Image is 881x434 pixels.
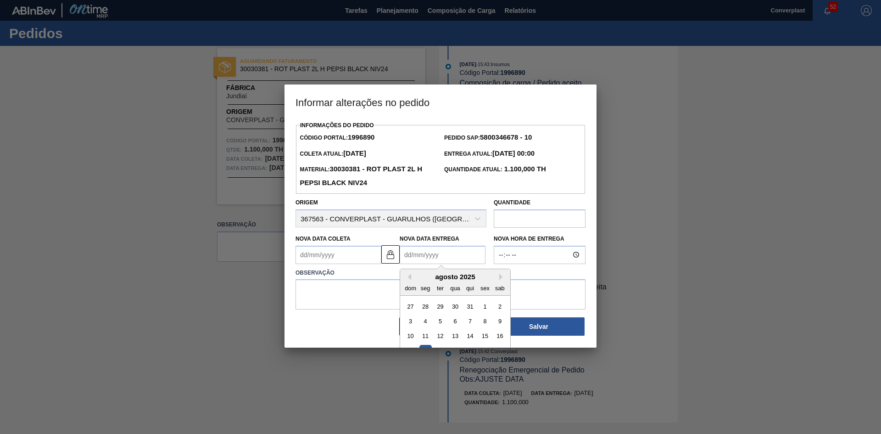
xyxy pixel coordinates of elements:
label: Nova Data Entrega [400,236,459,242]
label: Informações do Pedido [300,122,374,129]
div: sex [479,282,491,294]
label: Observação [296,266,585,280]
div: Choose sexta-feira, 8 de agosto de 2025 [479,315,491,327]
div: Choose segunda-feira, 18 de agosto de 2025 [419,345,432,357]
img: locked [385,249,396,260]
div: Choose segunda-feira, 4 de agosto de 2025 [419,315,432,327]
span: Pedido SAP: [444,135,532,141]
div: Choose quinta-feira, 7 de agosto de 2025 [464,315,476,327]
div: Choose terça-feira, 5 de agosto de 2025 [434,315,446,327]
div: qua [449,282,461,294]
div: Choose domingo, 27 de julho de 2025 [404,300,417,312]
input: dd/mm/yyyy [296,246,381,264]
div: Choose quarta-feira, 13 de agosto de 2025 [449,330,461,342]
div: Choose terça-feira, 12 de agosto de 2025 [434,330,446,342]
div: month 2025-08 [403,299,507,388]
div: dom [404,282,417,294]
span: Material: [300,166,422,186]
div: ter [434,282,446,294]
h3: Informar alterações no pedido [284,85,597,119]
div: Choose sábado, 23 de agosto de 2025 [494,345,506,357]
div: sab [494,282,506,294]
strong: 1.100,000 TH [502,165,546,173]
label: Origem [296,199,318,206]
div: Choose quarta-feira, 6 de agosto de 2025 [449,315,461,327]
span: Coleta Atual: [300,151,366,157]
strong: [DATE] [343,149,366,157]
button: locked [381,245,400,264]
div: Choose quarta-feira, 30 de julho de 2025 [449,300,461,312]
span: Quantidade Atual: [444,166,546,173]
div: Choose terça-feira, 29 de julho de 2025 [434,300,446,312]
div: agosto 2025 [400,273,510,281]
span: Entrega Atual: [444,151,535,157]
button: Fechar [399,317,491,336]
div: Choose quinta-feira, 14 de agosto de 2025 [464,330,476,342]
div: Choose segunda-feira, 11 de agosto de 2025 [419,330,432,342]
div: Choose sábado, 16 de agosto de 2025 [494,330,506,342]
div: qui [464,282,476,294]
strong: [DATE] 00:00 [492,149,535,157]
div: Choose sábado, 9 de agosto de 2025 [494,315,506,327]
div: Choose sexta-feira, 1 de agosto de 2025 [479,300,491,312]
div: Choose quarta-feira, 20 de agosto de 2025 [449,345,461,357]
button: Previous Month [405,274,411,280]
div: seg [419,282,432,294]
div: Choose domingo, 10 de agosto de 2025 [404,330,417,342]
strong: 30030381 - ROT PLAST 2L H PEPSI BLACK NIV24 [300,165,422,186]
div: Choose sexta-feira, 22 de agosto de 2025 [479,345,491,357]
div: Choose quinta-feira, 31 de julho de 2025 [464,300,476,312]
div: Choose domingo, 3 de agosto de 2025 [404,315,417,327]
button: Next Month [499,274,506,280]
span: Código Portal: [300,135,374,141]
label: Quantidade [494,199,530,206]
strong: 5800346678 - 10 [480,133,532,141]
input: dd/mm/yyyy [400,246,485,264]
div: Choose quinta-feira, 21 de agosto de 2025 [464,345,476,357]
div: Choose sábado, 2 de agosto de 2025 [494,300,506,312]
label: Nova Data Coleta [296,236,351,242]
div: Choose segunda-feira, 28 de julho de 2025 [419,300,432,312]
div: Choose sexta-feira, 15 de agosto de 2025 [479,330,491,342]
strong: 1996890 [348,133,374,141]
div: Choose terça-feira, 19 de agosto de 2025 [434,345,446,357]
button: Salvar [493,317,585,336]
label: Nova Hora de Entrega [494,232,585,246]
div: Choose domingo, 17 de agosto de 2025 [404,345,417,357]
